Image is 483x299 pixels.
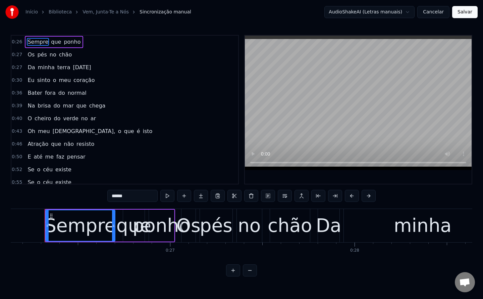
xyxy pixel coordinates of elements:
[12,77,22,84] span: 0:30
[62,115,79,122] span: verde
[12,166,22,173] span: 0:52
[27,89,43,97] span: Bater
[27,63,36,71] span: Da
[73,76,95,84] span: coração
[27,38,49,46] span: Sempre
[12,51,22,58] span: 0:27
[5,5,19,19] img: youka
[58,76,71,84] span: meu
[76,140,95,148] span: resisto
[394,212,451,240] div: minha
[62,102,74,110] span: mar
[37,76,51,84] span: sinto
[142,127,153,135] span: isto
[27,102,36,110] span: Na
[42,178,53,186] span: céu
[12,39,22,45] span: 0:26
[455,272,475,292] div: Open chat
[166,248,175,253] div: 0:27
[49,51,57,58] span: no
[72,63,92,71] span: [DATE]
[50,140,62,148] span: que
[140,9,191,15] span: Sincronização manual
[132,212,190,240] div: ponho
[49,9,72,15] a: Biblioteca
[136,127,141,135] span: é
[12,64,22,71] span: 0:27
[27,153,32,161] span: E
[53,115,61,122] span: do
[27,178,35,186] span: Se
[123,127,135,135] span: que
[80,115,89,122] span: no
[417,6,449,18] button: Cancelar
[27,51,35,58] span: Os
[55,166,72,173] span: existe
[27,140,49,148] span: Atração
[27,115,33,122] span: O
[66,153,86,161] span: pensar
[34,115,52,122] span: cheiro
[116,212,151,240] div: que
[33,153,43,161] span: até
[83,9,129,15] a: Vem, Junta-Te a Nós
[12,154,22,160] span: 0:50
[75,102,87,110] span: que
[117,127,122,135] span: o
[12,128,22,135] span: 0:43
[176,212,201,240] div: Os
[25,9,191,15] nav: breadcrumb
[37,63,55,71] span: minha
[27,166,35,173] span: Se
[12,90,22,96] span: 0:36
[58,51,73,58] span: chão
[27,127,36,135] span: Oh
[44,89,56,97] span: fora
[58,89,66,97] span: do
[44,153,54,161] span: me
[452,6,478,18] button: Salvar
[90,115,97,122] span: ar
[45,212,116,240] div: Sempre
[52,76,57,84] span: o
[316,212,341,240] div: Da
[238,212,261,240] div: no
[12,102,22,109] span: 0:39
[63,38,81,46] span: ponho
[200,212,232,240] div: pés
[53,102,61,110] span: do
[50,38,62,46] span: que
[52,127,116,135] span: [DEMOGRAPHIC_DATA],
[268,212,312,240] div: chão
[89,102,106,110] span: chega
[12,141,22,147] span: 0:46
[37,102,51,110] span: brisa
[56,153,65,161] span: faz
[37,51,47,58] span: pés
[57,63,71,71] span: terra
[36,178,41,186] span: o
[25,9,38,15] a: Início
[67,89,87,97] span: normal
[12,179,22,186] span: 0:55
[55,178,72,186] span: existe
[27,76,35,84] span: Eu
[63,140,74,148] span: não
[12,115,22,122] span: 0:40
[42,166,53,173] span: céu
[37,127,51,135] span: meu
[350,248,359,253] div: 0:28
[36,166,41,173] span: o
